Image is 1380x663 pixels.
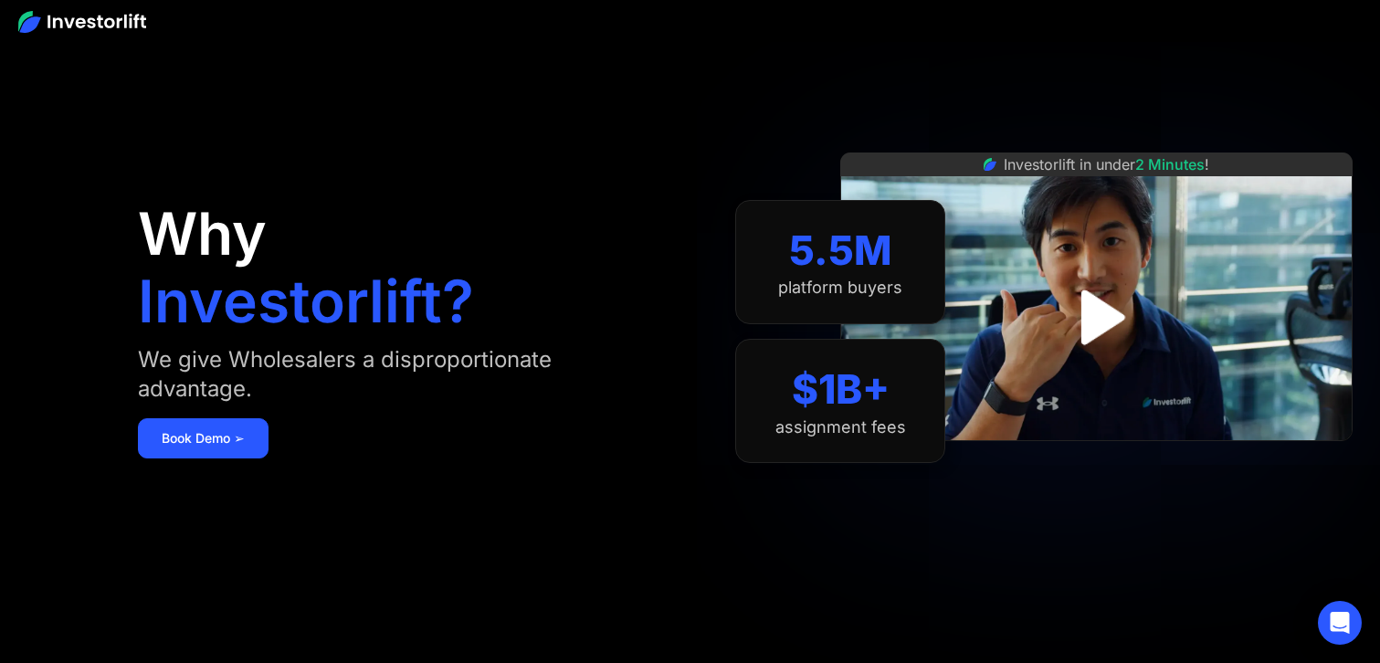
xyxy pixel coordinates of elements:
[775,417,906,437] div: assignment fees
[1318,601,1362,645] div: Open Intercom Messenger
[1004,153,1209,175] div: Investorlift in under !
[792,365,890,414] div: $1B+
[778,278,902,298] div: platform buyers
[138,345,635,404] div: We give Wholesalers a disproportionate advantage.
[1056,277,1137,358] a: open lightbox
[138,272,474,331] h1: Investorlift?
[138,205,267,263] h1: Why
[960,450,1234,472] iframe: Customer reviews powered by Trustpilot
[138,418,269,458] a: Book Demo ➢
[789,226,892,275] div: 5.5M
[1135,155,1205,174] span: 2 Minutes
